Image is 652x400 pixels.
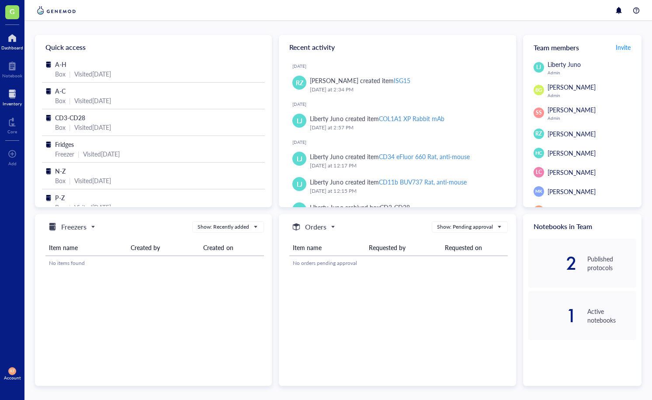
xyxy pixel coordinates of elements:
div: Notebooks in Team [523,214,642,239]
div: Liberty Juno created item [310,152,470,161]
span: KF [535,207,542,215]
span: SS [536,109,542,117]
div: Liberty Juno created item [310,177,467,187]
div: 2 [528,256,577,270]
th: Requested on [441,240,508,256]
a: Inventory [3,87,22,106]
span: Invite [616,43,631,52]
th: Item name [45,240,127,256]
span: A-C [55,87,66,95]
th: Created by [127,240,200,256]
div: Admin [548,115,636,121]
div: Show: Pending approval [437,223,493,231]
div: Box [55,202,66,212]
span: N-Z [55,167,66,175]
a: RZ[PERSON_NAME] created itemISG15[DATE] at 2:34 PM [286,72,509,97]
img: genemod-logo [35,5,78,16]
div: Visited [DATE] [83,149,120,159]
div: No orders pending approval [293,259,504,267]
div: | [69,176,71,185]
span: P-Z [55,193,65,202]
th: Created on [200,240,264,256]
a: Notebook [2,59,22,78]
div: Visited [DATE] [74,69,111,79]
span: A-H [55,60,66,69]
div: Recent activity [279,35,516,59]
span: [PERSON_NAME] [548,149,596,157]
a: LJLiberty Juno created itemCOL1A1 XP Rabbit mAb[DATE] at 2:57 PM [286,110,509,136]
div: COL1A1 XP Rabbit mAb [379,114,444,123]
a: Dashboard [1,31,23,50]
div: [PERSON_NAME] created item [310,76,410,85]
div: Box [55,96,66,105]
div: Liberty Juno created item [310,114,444,123]
span: LJ [297,154,302,163]
div: | [69,122,71,132]
div: 1 [528,309,577,323]
span: [PERSON_NAME] [548,187,596,196]
div: Inventory [3,101,22,106]
div: | [69,96,71,105]
a: LJLiberty Juno created itemCD34 eFluor 660 Rat, anti-mouse[DATE] at 12:17 PM [286,148,509,174]
span: [PERSON_NAME] [548,129,596,138]
span: [PERSON_NAME] [548,83,596,91]
div: | [78,149,80,159]
div: Show: Recently added [198,223,249,231]
span: LC [536,168,542,176]
div: Admin [548,93,636,98]
span: Fridges [55,140,74,149]
span: [PERSON_NAME] [548,105,596,114]
span: KF [10,369,15,373]
div: Dashboard [1,45,23,50]
span: RZ [296,78,303,87]
div: ISG15 [394,76,410,85]
span: G [10,6,15,17]
div: [DATE] [292,101,509,107]
div: [DATE] [292,139,509,145]
div: [DATE] at 12:17 PM [310,161,502,170]
div: Visited [DATE] [74,96,111,105]
span: LJ [536,63,541,71]
span: CD3-CD28 [55,113,85,122]
span: [PERSON_NAME] [548,206,596,215]
h5: Freezers [61,222,87,232]
a: LJLiberty Juno created itemCD11b BUV737 Rat, anti-mouse[DATE] at 12:15 PM [286,174,509,199]
span: Liberty Juno [548,60,581,69]
div: Visited [DATE] [74,202,111,212]
div: [DATE] [292,63,509,69]
div: Notebook [2,73,22,78]
div: [DATE] at 12:15 PM [310,187,502,195]
div: Visited [DATE] [74,176,111,185]
div: CD11b BUV737 Rat, anti-mouse [379,177,467,186]
div: Box [55,69,66,79]
th: Item name [289,240,365,256]
div: | [69,202,71,212]
div: Admin [548,70,636,75]
span: LJ [297,116,302,125]
div: CD34 eFluor 660 Rat, anti-mouse [379,152,470,161]
div: Active notebooks [587,307,636,324]
div: Account [4,375,21,380]
div: Add [8,161,17,166]
div: Box [55,176,66,185]
div: Core [7,129,17,134]
span: [PERSON_NAME] [548,168,596,177]
span: HC [535,150,542,157]
div: Box [55,122,66,132]
div: | [69,69,71,79]
div: Freezer [55,149,74,159]
span: BG [535,87,542,94]
span: MK [535,188,542,195]
button: Invite [615,40,631,54]
h5: Orders [305,222,326,232]
div: Published protocols [587,254,636,272]
div: [DATE] at 2:57 PM [310,123,502,132]
div: Visited [DATE] [74,122,111,132]
div: [DATE] at 2:34 PM [310,85,502,94]
span: LJ [297,179,302,189]
div: Team members [523,35,642,59]
a: Core [7,115,17,134]
div: No items found [49,259,260,267]
div: Quick access [35,35,272,59]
